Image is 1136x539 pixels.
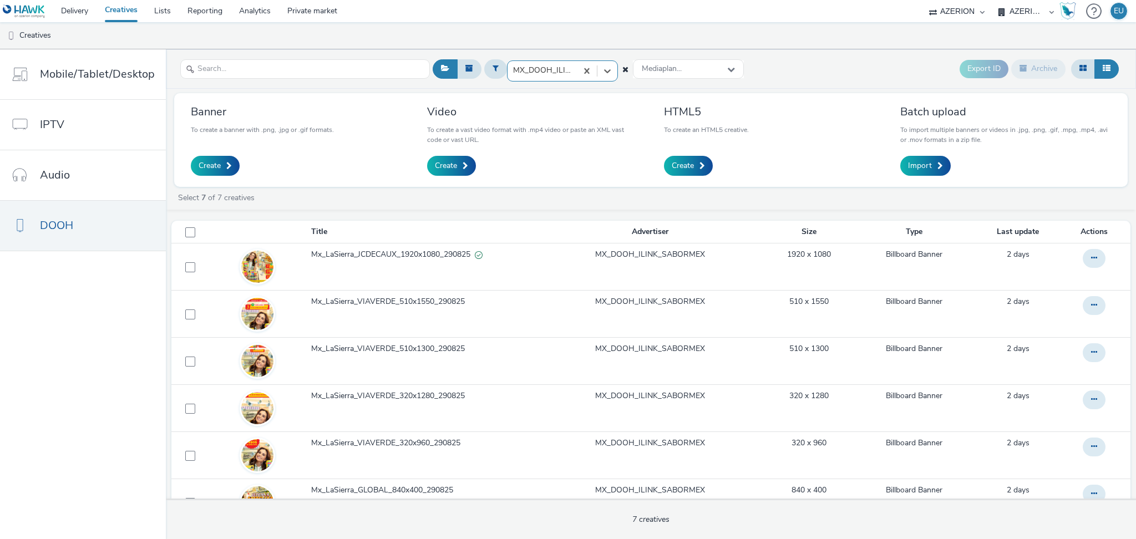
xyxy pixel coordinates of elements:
span: Mx_LaSierra_JCDECAUX_1920x1080_290825 [311,249,475,260]
a: Billboard Banner [886,296,942,307]
a: Mx_LaSierra_VIAVERDE_510x1300_290825 [311,343,536,360]
span: Create [435,160,457,171]
a: Mx_LaSierra_VIAVERDE_510x1550_290825 [311,296,536,313]
th: Type [855,221,973,243]
a: Billboard Banner [886,249,942,260]
span: Create [199,160,221,171]
a: MX_DOOH_ILINK_SABORMEX [595,249,705,260]
th: Advertiser [537,221,763,243]
th: Size [763,221,855,243]
span: 2 days [1007,390,1029,401]
a: Billboard Banner [886,343,942,354]
a: Import [900,156,951,176]
a: Mx_LaSierra_VIAVERDE_320x1280_290825 [311,390,536,407]
a: 30 August 2025, 0:53 [1007,390,1029,401]
p: To create a vast video format with .mp4 video or paste an XML vast code or vast URL. [427,125,638,145]
span: 2 days [1007,343,1029,354]
span: Mx_LaSierra_VIAVERDE_320x1280_290825 [311,390,469,401]
img: Hawk Academy [1059,2,1076,20]
input: Search... [180,59,430,79]
th: Last update [973,221,1063,243]
img: 81e3b29d-f1c6-4965-9e56-314ecc013a4c.jpg [241,320,273,402]
img: df4a7ca9-abe3-490b-af34-0638536a4b96.jpg [241,344,273,472]
img: dooh [6,30,17,42]
img: 27b349f3-b90e-412c-a01a-74bcc913087e.jpg [241,251,273,283]
span: Audio [40,167,70,183]
span: Create [672,160,694,171]
a: Create [664,156,713,176]
a: 30 August 2025, 0:56 [1007,343,1029,354]
p: To create an HTML5 creative. [664,125,749,135]
th: Actions [1062,221,1130,243]
a: 510 x 1550 [789,296,829,307]
h3: Banner [191,104,334,119]
span: Mx_LaSierra_GLOBAL_840x400_290825 [311,485,458,496]
h3: HTML5 [664,104,749,119]
span: 7 creatives [632,514,670,525]
img: 9172b0a0-1ee1-4473-8eee-151736da26f8.jpg [241,407,273,504]
h3: Batch upload [900,104,1111,119]
a: Mx_LaSierra_GLOBAL_840x400_290825 [311,485,536,501]
a: MX_DOOH_ILINK_SABORMEX [595,485,705,496]
div: EU [1114,3,1124,19]
a: Select of 7 creatives [177,192,259,203]
a: Create [191,156,240,176]
a: 30 August 2025, 1:07 [1007,249,1029,260]
a: Mx_LaSierra_VIAVERDE_320x960_290825 [311,438,536,454]
a: 30 August 2025, 0:56 [1007,296,1029,307]
a: 510 x 1300 [789,343,829,354]
span: Mx_LaSierra_VIAVERDE_510x1550_290825 [311,296,469,307]
a: MX_DOOH_ILINK_SABORMEX [595,390,705,401]
img: undefined Logo [3,4,45,18]
button: Archive [1011,59,1066,78]
a: MX_DOOH_ILINK_SABORMEX [595,343,705,354]
strong: 7 [201,192,206,203]
a: Billboard Banner [886,438,942,449]
span: 2 days [1007,296,1029,307]
img: 3d5ced01-3d08-4892-a18d-d41796a8ce6e.jpg [241,265,273,363]
a: 1920 x 1080 [787,249,831,260]
div: Valid [475,249,483,261]
a: MX_DOOH_ILINK_SABORMEX [595,296,705,307]
a: 30 August 2025, 0:41 [1007,485,1029,496]
span: 2 days [1007,438,1029,448]
a: 320 x 1280 [789,390,829,401]
th: Title [310,221,537,243]
button: Table [1094,59,1119,78]
a: 320 x 960 [792,438,826,449]
a: 30 August 2025, 0:52 [1007,438,1029,449]
p: To import multiple banners or videos in .jpg, .png, .gif, .mpg, .mp4, .avi or .mov formats in a z... [900,125,1111,145]
a: Create [427,156,476,176]
h3: Video [427,104,638,119]
a: Billboard Banner [886,485,942,496]
img: 3c1fc868-e67b-4214-88e0-3f774e2cd5cb.jpg [241,486,273,518]
span: 2 days [1007,249,1029,260]
a: 840 x 400 [792,485,826,496]
span: Mediaplan... [642,64,682,74]
span: Mobile/Tablet/Desktop [40,66,155,82]
span: Mx_LaSierra_VIAVERDE_510x1300_290825 [311,343,469,354]
span: 2 days [1007,485,1029,495]
span: IPTV [40,116,64,133]
span: DOOH [40,217,73,233]
span: Mx_LaSierra_VIAVERDE_320x960_290825 [311,438,465,449]
a: MX_DOOH_ILINK_SABORMEX [595,438,705,449]
a: Billboard Banner [886,390,942,401]
button: Export ID [960,60,1008,78]
button: Grid [1071,59,1095,78]
p: To create a banner with .png, .jpg or .gif formats. [191,125,334,135]
span: Import [908,160,932,171]
a: Hawk Academy [1059,2,1081,20]
a: Mx_LaSierra_JCDECAUX_1920x1080_290825Valid [311,249,536,266]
